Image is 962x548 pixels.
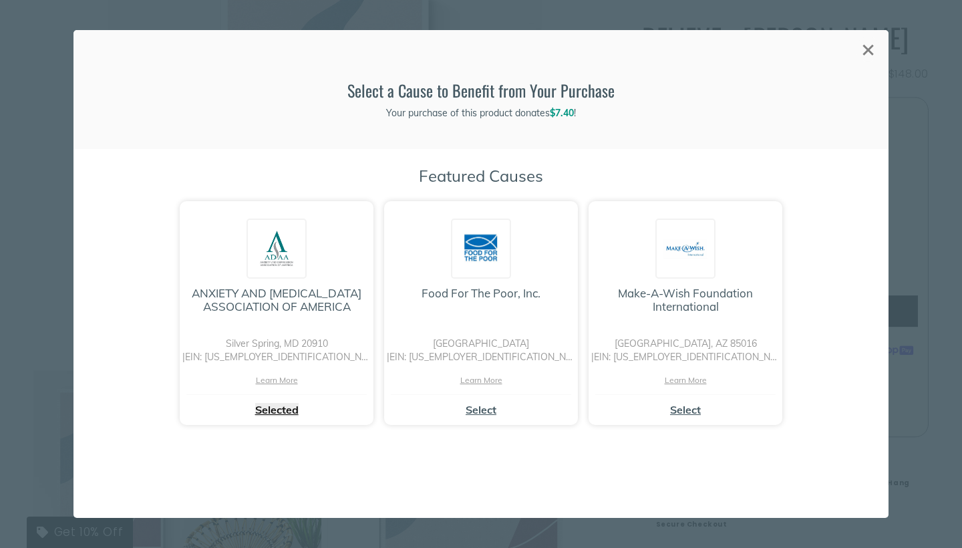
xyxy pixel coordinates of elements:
div: Learn More [589,376,782,384]
button: Select Make-A-Wish Foundation International [670,403,701,416]
div: Cause Select Modal [73,30,889,518]
div: Food For The Poor, Inc. [384,287,578,333]
div: Learn More [180,376,373,384]
div: Make-A-Wish Foundation International [589,287,782,333]
div: [GEOGRAPHIC_DATA] | [384,337,578,364]
span: EIN: [US_EMPLOYER_IDENTIFICATION_NUMBER] [594,351,806,363]
span: $7.40 [550,107,574,119]
img: Food For The Poor, Inc. [452,225,510,273]
div: Close modal [856,37,880,61]
div: [GEOGRAPHIC_DATA], AZ 85016 | [589,337,782,364]
button: Select Food For The Poor, Inc. [466,403,496,416]
h2: Featured Causes [73,166,889,186]
div: ANXIETY AND DEPRESSION ASSOCIATION OF AMERICA [180,287,373,333]
span: EIN: [US_EMPLOYER_IDENTIFICATION_NUMBER] [389,351,602,363]
span: EIN: [US_EMPLOYER_IDENTIFICATION_NUMBER] [185,351,397,363]
div: Silver Spring, MD 20910 | [180,337,373,364]
h2: Select a Cause to Benefit from Your Purchase [73,80,889,100]
img: ANXIETY AND DEPRESSION ASSOCIATION OF AMERICA [248,220,305,277]
div: Learn More [384,376,578,384]
div: Your purchase of this product donates ! [73,107,889,119]
img: Make-A-Wish Foundation International [657,232,714,265]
